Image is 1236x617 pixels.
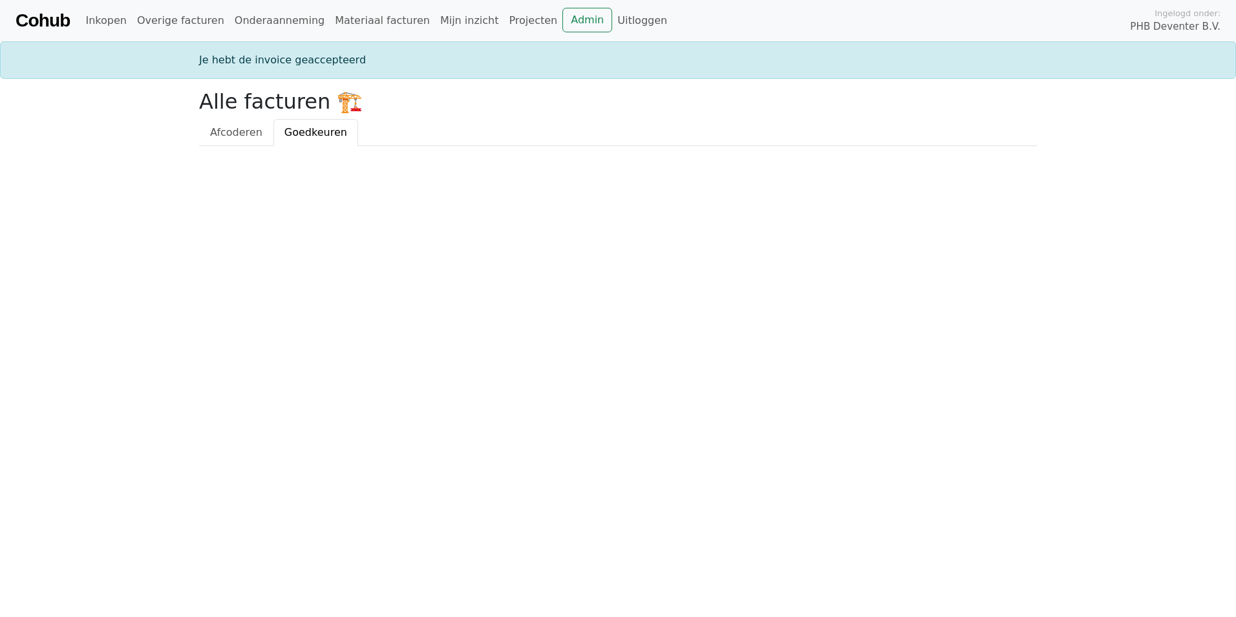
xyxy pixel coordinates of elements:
[191,52,1045,68] div: Je hebt de invoice geaccepteerd
[199,89,1037,114] h2: Alle facturen 🏗️
[210,126,262,138] span: Afcoderen
[284,126,347,138] span: Goedkeuren
[16,5,70,36] a: Cohub
[504,8,562,34] a: Projecten
[435,8,504,34] a: Mijn inzicht
[273,119,358,146] a: Goedkeuren
[80,8,131,34] a: Inkopen
[562,8,612,32] a: Admin
[330,8,435,34] a: Materiaal facturen
[612,8,672,34] a: Uitloggen
[199,119,273,146] a: Afcoderen
[1130,19,1220,34] span: PHB Deventer B.V.
[132,8,229,34] a: Overige facturen
[1155,7,1220,19] span: Ingelogd onder:
[229,8,330,34] a: Onderaanneming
